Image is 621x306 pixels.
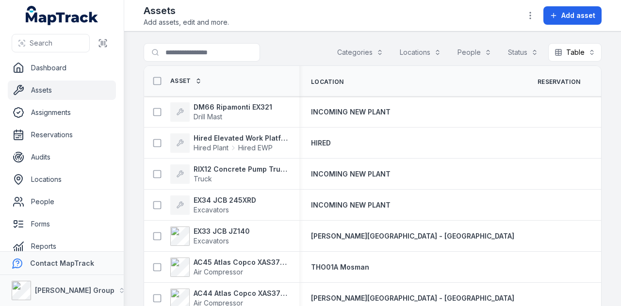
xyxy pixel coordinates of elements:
[170,195,256,215] a: EX34 JCB 245XRDExcavators
[538,78,580,86] span: Reservation
[311,139,331,147] span: HIRED
[144,4,229,17] h2: Assets
[170,77,202,85] a: Asset
[194,226,250,236] strong: EX33 JCB JZ140
[170,226,250,246] a: EX33 JCB JZ140Excavators
[194,206,229,214] span: Excavators
[311,232,514,240] span: [PERSON_NAME][GEOGRAPHIC_DATA] - [GEOGRAPHIC_DATA]
[238,143,273,153] span: Hired EWP
[311,169,391,179] a: INCOMING NEW PLANT
[311,293,514,303] a: [PERSON_NAME][GEOGRAPHIC_DATA] - [GEOGRAPHIC_DATA]
[8,103,116,122] a: Assignments
[194,143,229,153] span: Hired Plant
[170,133,288,153] a: Hired Elevated Work PlatformHired PlantHired EWP
[311,108,391,116] span: INCOMING NEW PLANT
[8,170,116,189] a: Locations
[311,200,391,210] a: INCOMING NEW PLANT
[561,11,595,20] span: Add asset
[311,262,369,272] a: THO01A Mosman
[30,38,52,48] span: Search
[30,259,94,267] strong: Contact MapTrack
[8,125,116,145] a: Reservations
[194,133,288,143] strong: Hired Elevated Work Platform
[8,147,116,167] a: Audits
[194,258,288,267] strong: AC45 Atlas Copco XAS375TA
[170,164,288,184] a: RIX12 Concrete Pump TruckTruck
[8,214,116,234] a: Forms
[26,6,98,25] a: MapTrack
[170,102,272,122] a: DM66 Ripamonti EX321Drill Mast
[194,164,288,174] strong: RIX12 Concrete Pump Truck
[543,6,602,25] button: Add asset
[12,34,90,52] button: Search
[170,258,288,277] a: AC45 Atlas Copco XAS375TAAir Compressor
[311,294,514,302] span: [PERSON_NAME][GEOGRAPHIC_DATA] - [GEOGRAPHIC_DATA]
[311,201,391,209] span: INCOMING NEW PLANT
[8,58,116,78] a: Dashboard
[194,268,243,276] span: Air Compressor
[393,43,447,62] button: Locations
[144,17,229,27] span: Add assets, edit and more.
[311,138,331,148] a: HIRED
[8,192,116,211] a: People
[194,237,229,245] span: Excavators
[311,107,391,117] a: INCOMING NEW PLANT
[451,43,498,62] button: People
[8,81,116,100] a: Assets
[194,175,212,183] span: Truck
[311,78,343,86] span: Location
[311,263,369,271] span: THO01A Mosman
[331,43,390,62] button: Categories
[170,77,191,85] span: Asset
[8,237,116,256] a: Reports
[194,195,256,205] strong: EX34 JCB 245XRD
[502,43,544,62] button: Status
[194,289,288,298] strong: AC44 Atlas Copco XAS375TA
[548,43,602,62] button: Table
[311,231,514,241] a: [PERSON_NAME][GEOGRAPHIC_DATA] - [GEOGRAPHIC_DATA]
[311,170,391,178] span: INCOMING NEW PLANT
[35,286,114,294] strong: [PERSON_NAME] Group
[194,113,222,121] span: Drill Mast
[194,102,272,112] strong: DM66 Ripamonti EX321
